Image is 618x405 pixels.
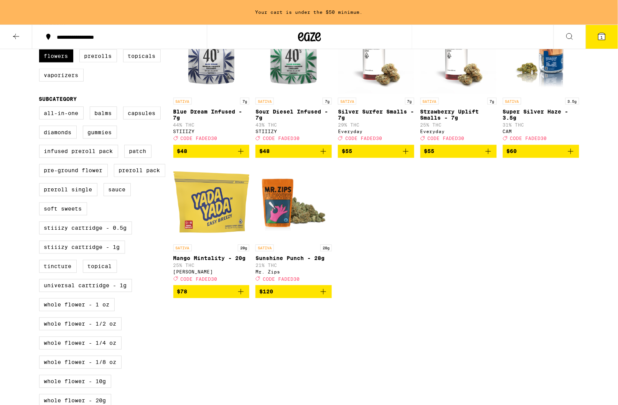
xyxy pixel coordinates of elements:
p: 7g [405,98,414,105]
label: Flowers [39,49,73,63]
img: STIIIZY - Blue Dream Infused - 7g [173,17,250,94]
p: 3.5g [565,98,579,105]
p: SATIVA [173,98,192,105]
p: SATIVA [255,98,274,105]
span: $78 [177,289,188,295]
label: Whole Flower - 10g [39,375,111,388]
div: Everyday [338,129,414,134]
label: Soft Sweets [39,202,87,216]
img: STIIIZY - Sour Diesel Infused - 7g [255,17,332,94]
img: CAM - Super Silver Haze - 3.5g [503,17,579,94]
label: Preroll Pack [114,164,165,177]
img: Everyday - Strawberry Uplift Smalls - 7g [420,17,497,94]
p: Strawberry Uplift Smalls - 7g [420,109,497,121]
label: Gummies [83,126,117,139]
span: $48 [259,148,270,155]
button: 1 [586,25,618,49]
img: Everyday - Silver Surfer Smalls - 7g [338,17,414,94]
span: CODE FADED30 [263,277,300,282]
label: Universal Cartridge - 1g [39,279,132,292]
legend: Subcategory [39,96,77,102]
a: Open page for Silver Surfer Smalls - 7g from Everyday [338,17,414,145]
a: Open page for Super Silver Haze - 3.5g from CAM [503,17,579,145]
button: Add to bag [503,145,579,158]
p: 20g [238,245,249,252]
label: STIIIZY Cartridge - 1g [39,241,125,254]
p: 44% THC [173,122,250,127]
span: $120 [259,289,273,295]
button: Add to bag [173,285,250,298]
div: [PERSON_NAME] [173,270,250,275]
p: Sunshine Punch - 28g [255,255,332,262]
button: Add to bag [338,145,414,158]
p: Mango Mintality - 20g [173,255,250,262]
label: Whole Flower - 1/2 oz [39,318,122,331]
label: Pre-ground Flower [39,164,108,177]
span: CODE FADED30 [181,136,218,141]
p: Super Silver Haze - 3.5g [503,109,579,121]
label: Capsules [123,107,161,120]
span: CODE FADED30 [345,136,382,141]
label: Topical [83,260,117,273]
p: 7g [240,98,249,105]
p: SATIVA [503,98,521,105]
span: CODE FADED30 [428,136,465,141]
span: $60 [507,148,517,155]
p: 29% THC [338,122,414,127]
div: Mr. Zips [255,270,332,275]
div: Everyday [420,129,497,134]
span: CODE FADED30 [263,136,300,141]
p: SATIVA [420,98,439,105]
label: Topicals [123,49,161,63]
a: Open page for Mango Mintality - 20g from Yada Yada [173,164,250,285]
p: 31% THC [503,122,579,127]
a: Open page for Blue Dream Infused - 7g from STIIIZY [173,17,250,145]
label: Tincture [39,260,77,273]
p: Blue Dream Infused - 7g [173,109,250,121]
span: CODE FADED30 [181,277,218,282]
p: 21% THC [255,263,332,268]
img: Yada Yada - Mango Mintality - 20g [173,164,250,241]
a: Open page for Sour Diesel Infused - 7g from STIIIZY [255,17,332,145]
label: Diamonds [39,126,77,139]
label: Patch [124,145,152,158]
label: Whole Flower - 1/4 oz [39,337,122,350]
p: 25% THC [420,122,497,127]
button: Add to bag [255,145,332,158]
button: Add to bag [255,285,332,298]
label: All-In-One [39,107,84,120]
span: $55 [424,148,435,155]
label: Prerolls [79,49,117,63]
p: 43% THC [255,122,332,127]
div: STIIIZY [173,129,250,134]
p: 7g [488,98,497,105]
span: $48 [177,148,188,155]
img: Mr. Zips - Sunshine Punch - 28g [255,164,332,241]
p: 28g [320,245,332,252]
label: Whole Flower - 1 oz [39,298,115,311]
span: CODE FADED30 [510,136,547,141]
p: SATIVA [255,245,274,252]
div: STIIIZY [255,129,332,134]
div: CAM [503,129,579,134]
label: Vaporizers [39,69,84,82]
label: STIIIZY Cartridge - 0.5g [39,222,132,235]
label: Balms [90,107,117,120]
label: Preroll Single [39,183,97,196]
span: 1 [601,35,603,40]
p: 25% THC [173,263,250,268]
label: Infused Preroll Pack [39,145,118,158]
button: Add to bag [420,145,497,158]
p: 7g [323,98,332,105]
label: Whole Flower - 1/8 oz [39,356,122,369]
span: $55 [342,148,352,155]
p: Sour Diesel Infused - 7g [255,109,332,121]
button: Add to bag [173,145,250,158]
p: SATIVA [173,245,192,252]
a: Open page for Strawberry Uplift Smalls - 7g from Everyday [420,17,497,145]
p: Silver Surfer Smalls - 7g [338,109,414,121]
label: Sauce [104,183,131,196]
a: Open page for Sunshine Punch - 28g from Mr. Zips [255,164,332,285]
p: SATIVA [338,98,356,105]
